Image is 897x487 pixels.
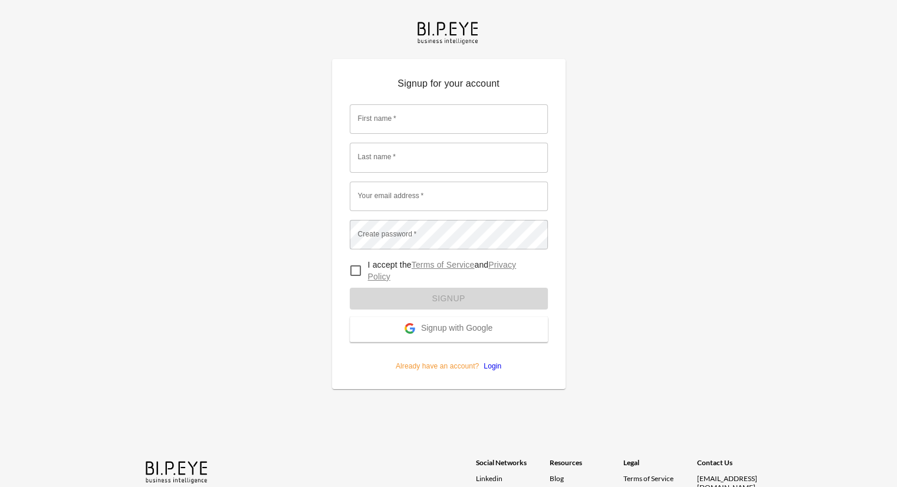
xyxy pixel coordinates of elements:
img: bipeye-logo [415,19,482,45]
p: I accept the and [368,259,538,282]
span: Signup with Google [421,323,492,335]
div: Legal [623,458,697,474]
p: Already have an account? [350,342,548,371]
span: Linkedin [476,474,502,483]
img: bipeye-logo [143,458,211,485]
p: Signup for your account [350,77,548,96]
div: Resources [550,458,623,474]
button: Signup with Google [350,317,548,342]
a: Terms of Service [412,260,475,269]
div: Social Networks [476,458,550,474]
a: Blog [550,474,564,483]
a: Linkedin [476,474,550,483]
a: Login [479,362,501,370]
div: Contact Us [697,458,771,474]
a: Terms of Service [623,474,692,483]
